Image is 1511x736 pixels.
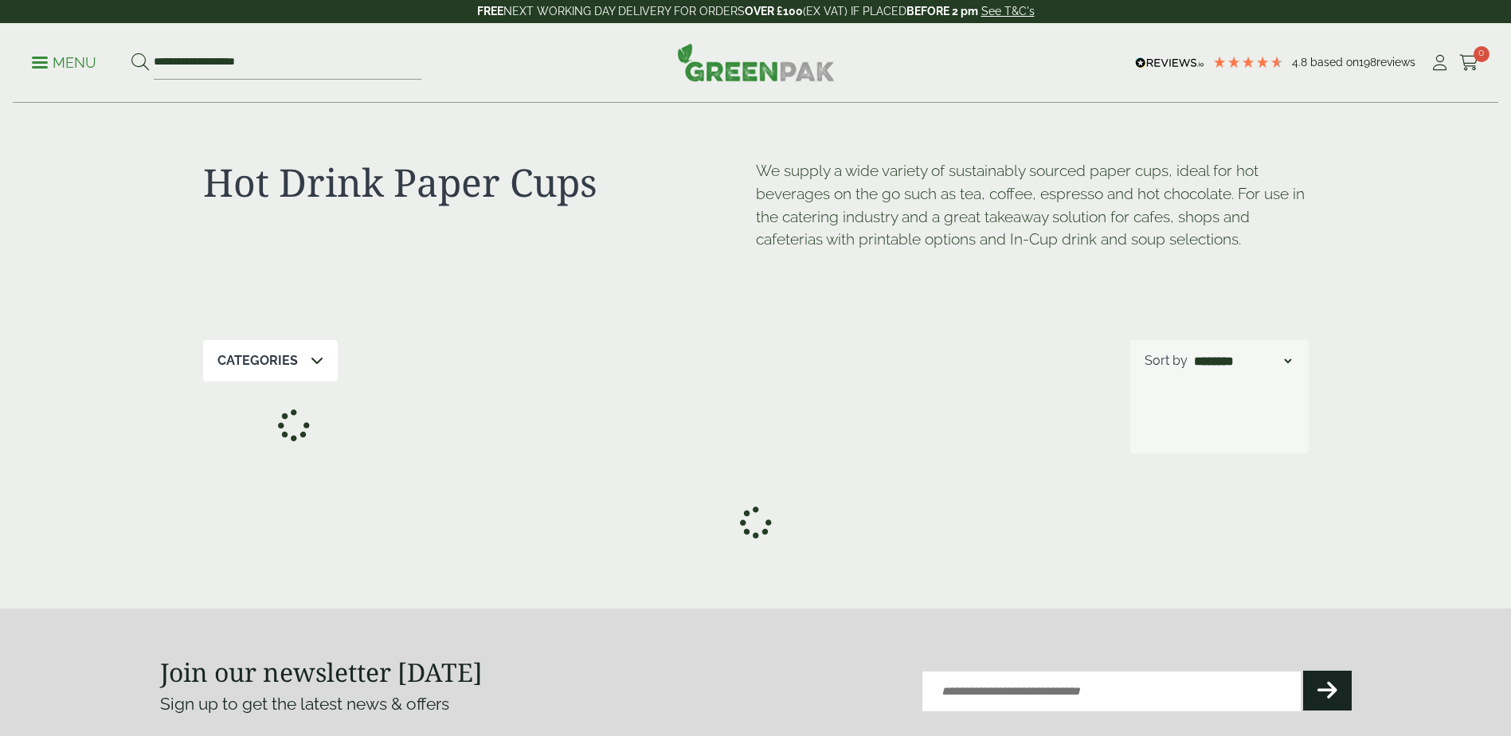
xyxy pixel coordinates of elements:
strong: FREE [477,5,503,18]
img: REVIEWS.io [1135,57,1204,69]
strong: BEFORE 2 pm [906,5,978,18]
span: 0 [1474,46,1489,62]
a: 0 [1459,51,1479,75]
strong: Join our newsletter [DATE] [160,655,483,689]
span: Based on [1310,56,1359,69]
p: Sign up to get the latest news & offers [160,691,696,717]
span: reviews [1376,56,1415,69]
strong: OVER £100 [745,5,803,18]
p: We supply a wide variety of sustainably sourced paper cups, ideal for hot beverages on the go suc... [756,159,1309,251]
i: Cart [1459,55,1479,71]
h1: Hot Drink Paper Cups [203,159,756,206]
span: 198 [1359,56,1376,69]
a: See T&C's [981,5,1035,18]
img: GreenPak Supplies [677,43,835,81]
p: Categories [217,351,298,370]
a: Menu [32,53,96,69]
select: Shop order [1191,351,1294,370]
p: Menu [32,53,96,72]
span: 4.8 [1292,56,1310,69]
p: Sort by [1145,351,1188,370]
i: My Account [1430,55,1450,71]
div: 4.79 Stars [1212,55,1284,69]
